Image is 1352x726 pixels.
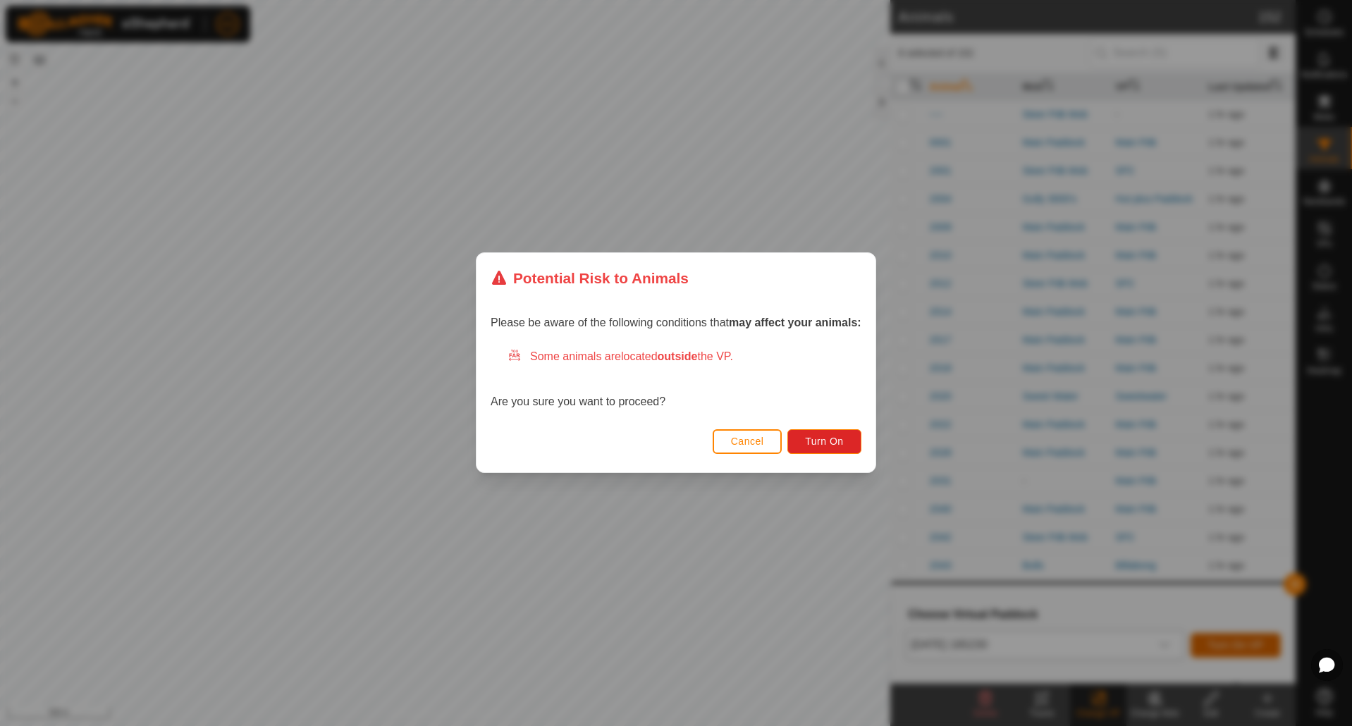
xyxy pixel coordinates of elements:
[658,351,698,363] strong: outside
[713,429,782,454] button: Cancel
[621,351,733,363] span: located the VP.
[788,429,861,454] button: Turn On
[491,267,689,289] div: Potential Risk to Animals
[508,349,861,366] div: Some animals are
[729,317,861,329] strong: may affect your animals:
[491,317,861,329] span: Please be aware of the following conditions that
[806,436,844,448] span: Turn On
[491,349,861,411] div: Are you sure you want to proceed?
[731,436,764,448] span: Cancel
